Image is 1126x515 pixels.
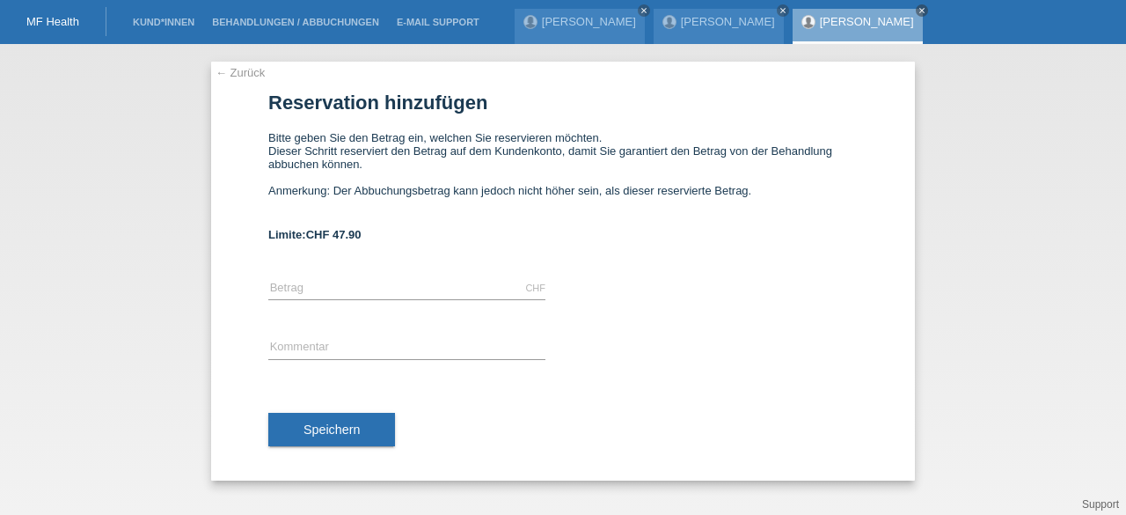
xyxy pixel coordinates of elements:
i: close [918,6,926,15]
i: close [640,6,648,15]
a: close [777,4,789,17]
span: Speichern [303,423,360,437]
a: [PERSON_NAME] [820,15,914,28]
span: CHF 47.90 [306,228,362,241]
a: MF Health [26,15,79,28]
div: CHF [525,283,545,293]
a: E-Mail Support [388,17,488,27]
a: Support [1082,498,1119,511]
a: Kund*innen [124,17,203,27]
a: [PERSON_NAME] [681,15,775,28]
i: close [779,6,787,15]
a: close [638,4,650,17]
a: ← Zurück [216,66,265,79]
a: Behandlungen / Abbuchungen [203,17,388,27]
button: Speichern [268,413,395,446]
div: Bitte geben Sie den Betrag ein, welchen Sie reservieren möchten. Dieser Schritt reserviert den Be... [268,131,858,210]
a: close [916,4,928,17]
a: [PERSON_NAME] [542,15,636,28]
b: Limite: [268,228,362,241]
h1: Reservation hinzufügen [268,92,858,114]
